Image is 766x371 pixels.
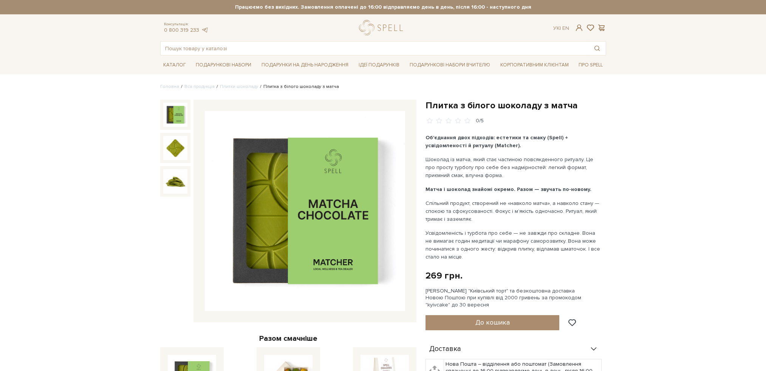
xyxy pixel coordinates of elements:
b: Об'єднання двох підходів: естетики та смаку (Spell) + усвідомленості й ритуалу (Matcher). [426,134,568,149]
div: 0/5 [476,117,484,125]
b: Матча і шоколад знайомі окремо. Разом — звучать по-новому. [426,186,591,192]
a: Корпоративним клієнтам [497,59,572,71]
a: Подарунки на День народження [258,59,351,71]
a: Головна [160,84,179,89]
img: Плитка з білого шоколаду з матча [205,111,405,311]
div: 269 грн. [426,270,463,282]
li: Плитка з білого шоколаду з матча [258,83,339,90]
h1: Плитка з білого шоколаду з матча [426,100,606,111]
button: До кошика [426,315,560,330]
a: Плитки шоколаду [220,84,258,89]
a: Каталог [160,59,189,71]
img: Плитка з білого шоколаду з матча [163,169,187,193]
a: 0 800 319 233 [164,27,199,33]
span: До кошика [475,318,510,326]
p: Усвідомленість і турбота про себе — не завжди про складне. Вона не вимагає годин медитації чи мар... [426,229,603,261]
p: Спільний продукт, створений не «навколо матча», а навколо стану — спокою та сфокусованості. Фокус... [426,199,603,223]
span: Консультація: [164,22,209,27]
p: Шоколад із матча, який стає частиною повсякденного ритуалу. Це про просту турботу про себе без на... [426,155,603,179]
span: | [560,25,561,31]
a: logo [359,20,406,35]
div: Ук [553,25,569,32]
input: Пошук товару у каталозі [161,42,588,55]
img: Плитка з білого шоколаду з матча [163,103,187,127]
a: Вся продукція [184,84,215,89]
a: Ідеї подарунків [356,59,402,71]
div: [PERSON_NAME] "Київський торт" та безкоштовна доставка Новою Поштою при купівлі від 2000 гривень ... [426,288,606,308]
a: Подарункові набори [193,59,254,71]
div: Разом смачніше [160,334,416,343]
span: Доставка [429,346,461,353]
a: Подарункові набори Вчителю [407,58,493,71]
strong: Працюємо без вихідних. Замовлення оплачені до 16:00 відправляємо день в день, після 16:00 - насту... [160,4,606,11]
a: telegram [201,27,209,33]
button: Пошук товару у каталозі [588,42,606,55]
a: En [562,25,569,31]
img: Плитка з білого шоколаду з матча [163,136,187,160]
a: Про Spell [576,59,606,71]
